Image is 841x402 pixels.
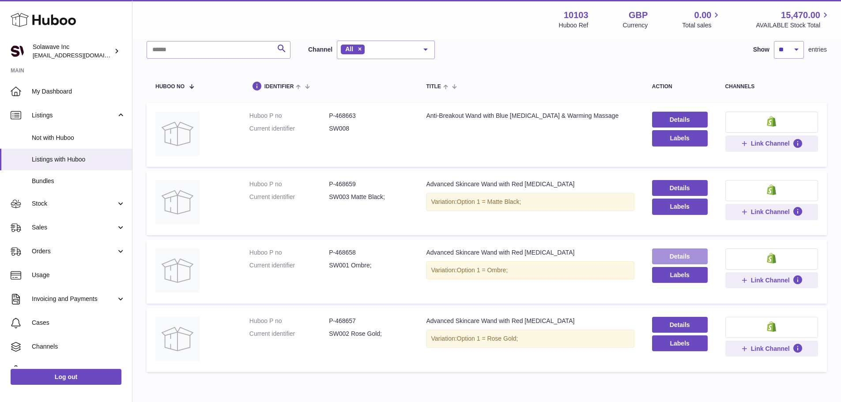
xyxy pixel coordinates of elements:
span: Orders [32,247,116,255]
a: Log out [11,369,121,385]
span: Option 1 = Matte Black; [457,198,521,205]
dt: Huboo P no [249,112,329,120]
button: Labels [652,199,708,214]
div: Advanced Skincare Wand with Red [MEDICAL_DATA] [426,248,634,257]
span: [EMAIL_ADDRESS][DOMAIN_NAME] [33,52,130,59]
span: Channels [32,342,125,351]
dt: Huboo P no [249,248,329,257]
dt: Huboo P no [249,180,329,188]
button: Labels [652,335,708,351]
div: Currency [623,21,648,30]
strong: GBP [629,9,648,21]
div: Variation: [426,261,634,279]
div: Advanced Skincare Wand with Red [MEDICAL_DATA] [426,180,634,188]
dt: Current identifier [249,330,329,338]
div: Advanced Skincare Wand with Red [MEDICAL_DATA] [426,317,634,325]
strong: 10103 [564,9,588,21]
dd: SW003 Matte Black; [329,193,408,201]
span: entries [808,45,827,54]
span: Option 1 = Ombre; [457,267,508,274]
div: Huboo Ref [559,21,588,30]
span: Link Channel [751,345,790,353]
span: My Dashboard [32,87,125,96]
dd: SW001 Ombre; [329,261,408,270]
span: Not with Huboo [32,134,125,142]
label: Show [753,45,769,54]
dd: P-468657 [329,317,408,325]
span: Usage [32,271,125,279]
span: Invoicing and Payments [32,295,116,303]
a: Details [652,180,708,196]
button: Labels [652,267,708,283]
span: 15,470.00 [781,9,820,21]
span: identifier [264,84,294,90]
span: Option 1 = Rose Gold; [457,335,518,342]
span: Huboo no [155,84,185,90]
div: channels [725,84,818,90]
span: Bundles [32,177,125,185]
span: Listings [32,111,116,120]
img: Advanced Skincare Wand with Red Light Therapy [155,180,200,224]
img: Anti-Breakout Wand with Blue Light Therapy & Warming Massage [155,112,200,156]
span: Listings with Huboo [32,155,125,164]
span: Link Channel [751,276,790,284]
button: Link Channel [725,135,818,151]
div: action [652,84,708,90]
span: Cases [32,319,125,327]
span: Settings [32,366,125,375]
span: Stock [32,199,116,208]
img: internalAdmin-10103@internal.huboo.com [11,45,24,58]
button: Link Channel [725,341,818,357]
img: shopify-small.png [767,116,776,127]
dd: P-468658 [329,248,408,257]
a: 15,470.00 AVAILABLE Stock Total [756,9,830,30]
dt: Current identifier [249,124,329,133]
dd: SW002 Rose Gold; [329,330,408,338]
img: shopify-small.png [767,184,776,195]
a: Details [652,248,708,264]
dt: Current identifier [249,261,329,270]
div: Variation: [426,193,634,211]
div: Anti-Breakout Wand with Blue [MEDICAL_DATA] & Warming Massage [426,112,634,120]
button: Labels [652,130,708,146]
button: Link Channel [725,272,818,288]
button: Link Channel [725,204,818,220]
dd: P-468663 [329,112,408,120]
dt: Current identifier [249,193,329,201]
a: Details [652,112,708,128]
div: Variation: [426,330,634,348]
span: Sales [32,223,116,232]
a: Details [652,317,708,333]
span: Link Channel [751,139,790,147]
img: Advanced Skincare Wand with Red Light Therapy [155,248,200,293]
dt: Huboo P no [249,317,329,325]
span: title [426,84,441,90]
label: Channel [308,45,332,54]
img: Advanced Skincare Wand with Red Light Therapy [155,317,200,361]
dd: P-468659 [329,180,408,188]
img: shopify-small.png [767,321,776,332]
span: Total sales [682,21,721,30]
a: 0.00 Total sales [682,9,721,30]
img: shopify-small.png [767,253,776,263]
span: All [345,45,353,53]
div: Solawave Inc [33,43,112,60]
dd: SW008 [329,124,408,133]
span: AVAILABLE Stock Total [756,21,830,30]
span: 0.00 [694,9,712,21]
span: Link Channel [751,208,790,216]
